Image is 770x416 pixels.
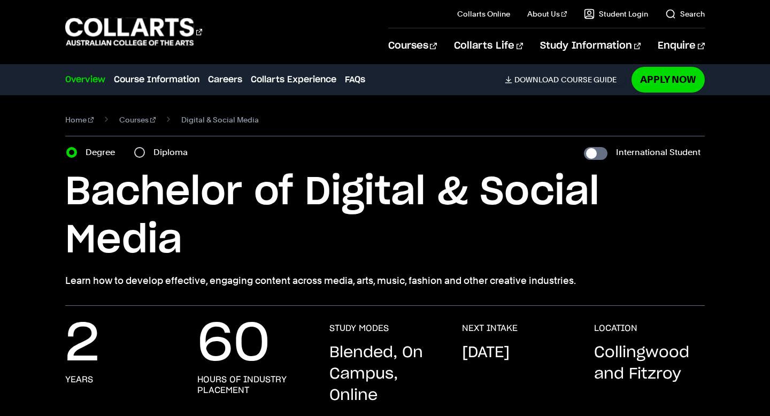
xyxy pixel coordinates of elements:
h3: NEXT INTAKE [462,323,518,334]
label: Diploma [153,145,194,160]
span: Digital & Social Media [181,112,259,127]
h3: years [65,374,93,385]
a: Collarts Online [457,9,510,19]
h3: LOCATION [594,323,637,334]
a: Study Information [540,28,641,64]
span: Download [514,75,559,84]
label: Degree [86,145,121,160]
a: Careers [208,73,242,86]
a: About Us [527,9,567,19]
a: Course Information [114,73,199,86]
a: DownloadCourse Guide [505,75,625,84]
h3: STUDY MODES [329,323,389,334]
a: Home [65,112,94,127]
p: Blended, On Campus, Online [329,342,440,406]
p: Collingwood and Fitzroy [594,342,705,385]
a: Collarts Life [454,28,523,64]
p: 60 [197,323,270,366]
h1: Bachelor of Digital & Social Media [65,168,704,265]
a: Courses [388,28,437,64]
a: Search [665,9,705,19]
h3: hours of industry placement [197,374,308,396]
a: Apply Now [632,67,705,92]
p: 2 [65,323,99,366]
label: International Student [616,145,700,160]
a: Overview [65,73,105,86]
a: Courses [119,112,156,127]
a: Enquire [658,28,704,64]
a: Student Login [584,9,648,19]
a: Collarts Experience [251,73,336,86]
p: Learn how to develop effective, engaging content across media, arts, music, fashion and other cre... [65,273,704,288]
a: FAQs [345,73,365,86]
div: Go to homepage [65,17,202,47]
p: [DATE] [462,342,510,364]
